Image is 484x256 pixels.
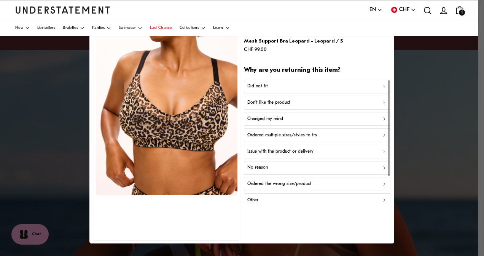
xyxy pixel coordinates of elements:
[37,20,55,36] a: Bestsellers
[244,161,390,174] button: No reason
[247,148,314,155] p: Issue with the product or delivery
[244,193,390,207] button: Other
[150,20,172,36] a: Last Chance
[247,83,268,90] p: Did not fit
[244,177,390,191] button: Ordered the wrong size/product
[37,26,55,30] span: Bestsellers
[244,144,390,158] button: Issue with the product or delivery
[459,9,465,16] span: 1
[390,6,416,14] button: CHF
[15,20,30,36] a: New
[15,26,23,30] span: New
[244,96,390,109] button: Don't like the product
[15,6,110,13] a: Understatement Homepage
[452,2,468,18] a: 1
[244,45,343,53] p: CHF 99.00
[92,20,111,36] a: Panties
[369,6,382,14] button: EN
[247,115,283,123] p: Changed my mind
[119,26,136,30] span: Swimwear
[244,128,390,142] button: Ordered multiple sizes/styles to try
[63,26,78,30] span: Bralettes
[92,26,105,30] span: Panties
[63,20,84,36] a: Bralettes
[180,26,199,30] span: Collections
[96,19,237,195] img: 34_02003886-4d24-43e4-be8a-9f669a7db11e.jpg
[247,131,317,139] p: Ordered multiple sizes/styles to try
[150,26,172,30] span: Last Chance
[119,20,142,36] a: Swimwear
[399,6,409,14] span: CHF
[369,6,376,14] span: EN
[247,99,290,106] p: Don't like the product
[244,66,390,74] h2: Why are you returning this item?
[247,164,268,171] p: No reason
[247,197,258,204] p: Other
[244,112,390,126] button: Changed my mind
[244,37,343,45] p: Mesh Support Bra Leopard - Leopard / S
[180,20,205,36] a: Collections
[247,180,311,188] p: Ordered the wrong size/product
[244,79,390,93] button: Did not fit
[213,26,223,30] span: Learn
[213,20,230,36] a: Learn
